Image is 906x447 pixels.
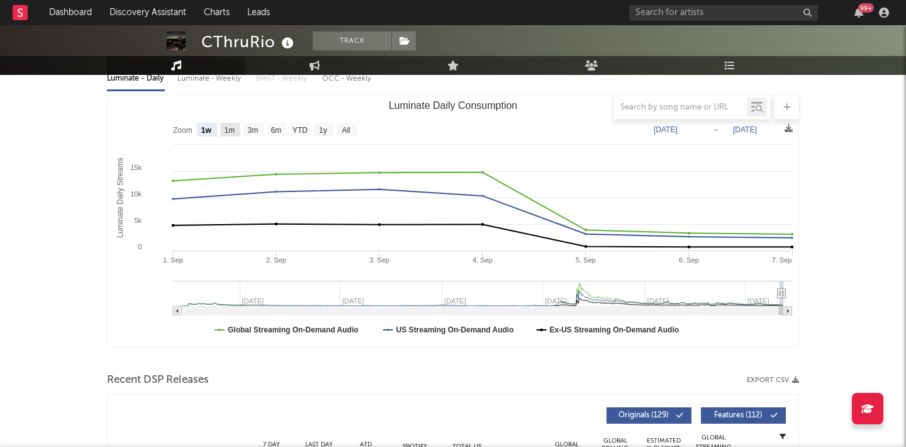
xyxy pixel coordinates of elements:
[177,68,243,89] div: Luminate - Weekly
[369,256,389,264] text: 3. Sep
[654,125,678,134] text: [DATE]
[614,103,747,113] input: Search by song name or URL
[629,5,818,21] input: Search for artists
[248,126,259,135] text: 3m
[342,126,350,135] text: All
[163,256,183,264] text: 1. Sep
[679,256,699,264] text: 6. Sep
[712,125,719,134] text: →
[550,325,679,334] text: Ex-US Streaming On-Demand Audio
[396,325,514,334] text: US Streaming On-Demand Audio
[576,256,596,264] text: 5. Sep
[733,125,757,134] text: [DATE]
[107,373,209,388] span: Recent DSP Releases
[201,126,212,135] text: 1w
[130,190,142,198] text: 10k
[293,126,308,135] text: YTD
[116,157,125,237] text: Luminate Daily Streams
[228,325,359,334] text: Global Streaming On-Demand Audio
[130,164,142,171] text: 15k
[607,407,691,424] button: Originals(129)
[201,31,297,52] div: CThruRio
[108,95,798,347] svg: Luminate Daily Consumption
[173,126,193,135] text: Zoom
[747,376,799,384] button: Export CSV
[271,126,282,135] text: 6m
[473,256,493,264] text: 4. Sep
[225,126,235,135] text: 1m
[319,126,327,135] text: 1y
[107,68,165,89] div: Luminate - Daily
[772,256,792,264] text: 7. Sep
[313,31,391,50] button: Track
[134,217,142,224] text: 5k
[266,256,286,264] text: 2. Sep
[701,407,786,424] button: Features(112)
[615,412,673,419] span: Originals ( 129 )
[709,412,767,419] span: Features ( 112 )
[858,3,874,13] div: 99 +
[138,243,142,251] text: 0
[322,68,372,89] div: OCC - Weekly
[854,8,863,18] button: 99+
